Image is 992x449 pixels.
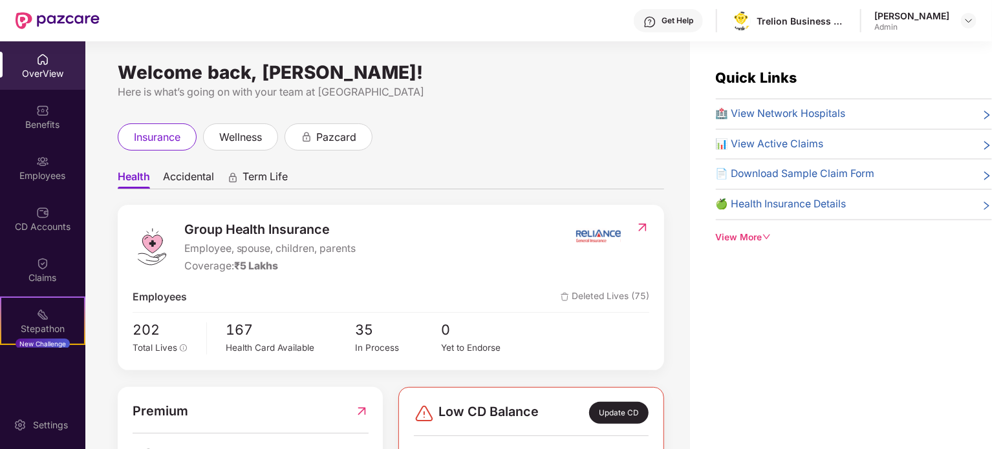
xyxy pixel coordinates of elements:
[118,67,664,78] div: Welcome back, [PERSON_NAME]!
[982,199,992,213] span: right
[716,136,824,152] span: 📊 View Active Claims
[226,319,356,341] span: 167
[29,419,72,432] div: Settings
[301,131,312,142] div: animation
[184,241,356,257] span: Employee, spouse, children, parents
[219,129,262,145] span: wellness
[414,403,435,424] img: svg+xml;base64,PHN2ZyBpZD0iRGFuZ2VyLTMyeDMyIiB4bWxucz0iaHR0cDovL3d3dy53My5vcmcvMjAwMC9zdmciIHdpZH...
[561,289,649,306] span: Deleted Lives (75)
[234,260,279,272] span: ₹5 Lakhs
[982,169,992,182] span: right
[716,69,797,86] span: Quick Links
[438,402,539,424] span: Low CD Balance
[662,16,693,26] div: Get Help
[643,16,656,28] img: svg+xml;base64,PHN2ZyBpZD0iSGVscC0zMngzMiIgeG1sbnM9Imh0dHA6Ly93d3cudzMub3JnLzIwMDAvc3ZnIiB3aWR0aD...
[36,53,49,66] img: svg+xml;base64,PHN2ZyBpZD0iSG9tZSIgeG1sbnM9Imh0dHA6Ly93d3cudzMub3JnLzIwMDAvc3ZnIiB3aWR0aD0iMjAiIG...
[243,170,288,189] span: Term Life
[982,139,992,152] span: right
[874,10,949,22] div: [PERSON_NAME]
[36,155,49,168] img: svg+xml;base64,PHN2ZyBpZD0iRW1wbG95ZWVzIiB4bWxucz0iaHR0cDovL3d3dy53My5vcmcvMjAwMC9zdmciIHdpZHRoPS...
[355,401,369,421] img: RedirectIcon
[762,233,771,242] span: down
[14,419,27,432] img: svg+xml;base64,PHN2ZyBpZD0iU2V0dGluZy0yMHgyMCIgeG1sbnM9Imh0dHA6Ly93d3cudzMub3JnLzIwMDAvc3ZnIiB3aW...
[118,170,150,189] span: Health
[716,166,875,182] span: 📄 Download Sample Claim Form
[133,319,197,341] span: 202
[757,15,847,27] div: Trelion Business Solutions Private Limited
[36,206,49,219] img: svg+xml;base64,PHN2ZyBpZD0iQ0RfQWNjb3VudHMiIGRhdGEtbmFtZT0iQ0QgQWNjb3VudHMiIHhtbG5zPSJodHRwOi8vd3...
[184,258,356,275] div: Coverage:
[16,339,70,349] div: New Challenge
[574,220,623,252] img: insurerIcon
[36,257,49,270] img: svg+xml;base64,PHN2ZyBpZD0iQ2xhaW0iIHhtbG5zPSJodHRwOi8vd3d3LnczLm9yZy8yMDAwL3N2ZyIgd2lkdGg9IjIwIi...
[163,170,214,189] span: Accidental
[732,10,751,32] img: logo.png
[184,220,356,240] span: Group Health Insurance
[716,196,846,213] span: 🍏 Health Insurance Details
[36,104,49,117] img: svg+xml;base64,PHN2ZyBpZD0iQmVuZWZpdHMiIHhtbG5zPSJodHRwOi8vd3d3LnczLm9yZy8yMDAwL3N2ZyIgd2lkdGg9Ij...
[133,227,171,266] img: logo
[636,221,649,234] img: RedirectIcon
[316,129,356,145] span: pazcard
[134,129,180,145] span: insurance
[982,109,992,122] span: right
[16,12,100,29] img: New Pazcare Logo
[133,289,187,306] span: Employees
[589,402,649,424] div: Update CD
[36,308,49,321] img: svg+xml;base64,PHN2ZyB4bWxucz0iaHR0cDovL3d3dy53My5vcmcvMjAwMC9zdmciIHdpZHRoPSIyMSIgaGVpZ2h0PSIyMC...
[1,322,84,335] div: Stepathon
[118,84,664,100] div: Here is what’s going on with your team at [GEOGRAPHIC_DATA]
[874,22,949,32] div: Admin
[355,319,441,341] span: 35
[964,16,974,26] img: svg+xml;base64,PHN2ZyBpZD0iRHJvcGRvd24tMzJ4MzIiIHhtbG5zPSJodHRwOi8vd3d3LnczLm9yZy8yMDAwL3N2ZyIgd2...
[561,293,569,301] img: deleteIcon
[226,341,356,355] div: Health Card Available
[716,106,846,122] span: 🏥 View Network Hospitals
[442,319,528,341] span: 0
[227,171,239,183] div: animation
[442,341,528,355] div: Yet to Endorse
[133,401,188,421] span: Premium
[180,344,188,352] span: info-circle
[355,341,441,355] div: In Process
[716,231,992,245] div: View More
[133,342,177,353] span: Total Lives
